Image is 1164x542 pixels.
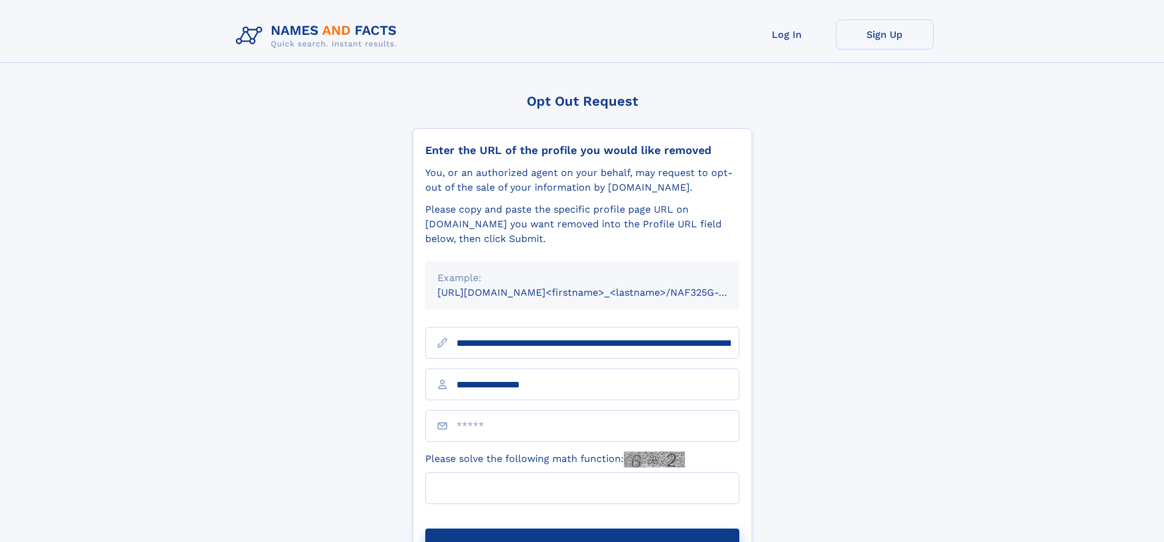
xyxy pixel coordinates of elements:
small: [URL][DOMAIN_NAME]<firstname>_<lastname>/NAF325G-xxxxxxxx [437,287,763,298]
a: Log In [738,20,836,49]
div: Opt Out Request [412,93,752,109]
div: Please copy and paste the specific profile page URL on [DOMAIN_NAME] you want removed into the Pr... [425,202,739,246]
label: Please solve the following math function: [425,452,685,467]
div: Enter the URL of the profile you would like removed [425,144,739,157]
div: Example: [437,271,727,285]
img: Logo Names and Facts [231,20,407,53]
div: You, or an authorized agent on your behalf, may request to opt-out of the sale of your informatio... [425,166,739,195]
a: Sign Up [836,20,934,49]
